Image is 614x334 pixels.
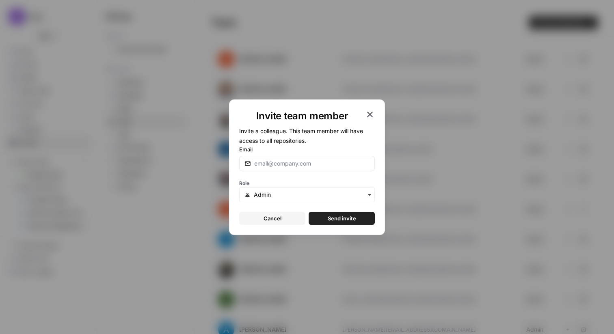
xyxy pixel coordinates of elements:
span: Role [239,180,249,186]
input: email@company.com [254,159,370,168]
span: Cancel [264,214,281,222]
button: Cancel [239,212,305,225]
h1: Invite team member [239,110,365,123]
button: Send invite [309,212,375,225]
input: Admin [254,191,370,199]
span: Send invite [328,214,356,222]
label: Email [239,145,375,153]
span: Invite a colleague. This team member will have access to all repositories. [239,127,363,144]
